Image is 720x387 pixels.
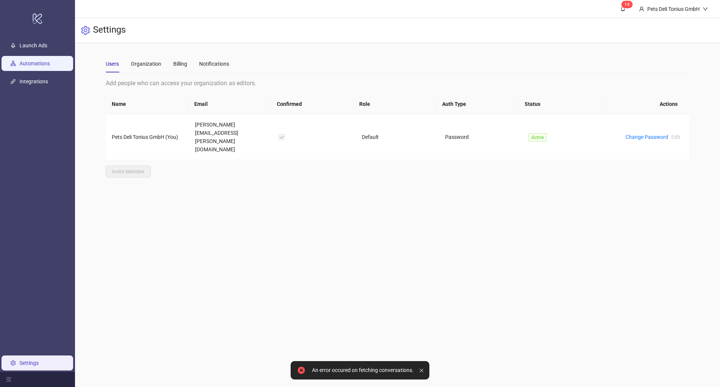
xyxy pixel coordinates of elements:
[639,6,644,12] span: user
[106,94,188,114] th: Name
[439,114,522,160] td: Password
[644,5,703,13] div: Pets Deli Tonius GmbH
[312,367,414,373] div: An error occured on fetching conversations.
[106,166,151,178] button: Invite Member
[601,94,684,114] th: Actions
[19,78,48,84] a: Integrations
[356,114,439,160] td: Default
[106,78,689,88] div: Add people who can access your organization as editors.
[353,94,436,114] th: Role
[519,94,601,114] th: Status
[271,94,353,114] th: Confirmed
[627,2,630,7] span: 4
[621,1,633,8] sup: 14
[131,60,161,68] div: Organization
[106,114,189,160] td: Pets Deli Tonius GmbH (You)
[668,133,683,142] button: Edit
[528,133,547,142] span: Active
[19,42,47,48] a: Launch Ads
[436,94,519,114] th: Auth Type
[106,60,119,68] div: Users
[703,6,708,12] span: down
[19,360,39,366] a: Settings
[625,134,668,140] a: Change Password
[199,60,229,68] div: Notifications
[189,114,272,160] td: [PERSON_NAME][EMAIL_ADDRESS][PERSON_NAME][DOMAIN_NAME]
[624,2,627,7] span: 1
[6,377,11,382] span: menu-fold
[93,24,126,37] h3: Settings
[81,26,90,35] span: setting
[188,94,271,114] th: Email
[173,60,187,68] div: Billing
[620,6,625,11] span: bell
[19,60,50,66] a: Automations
